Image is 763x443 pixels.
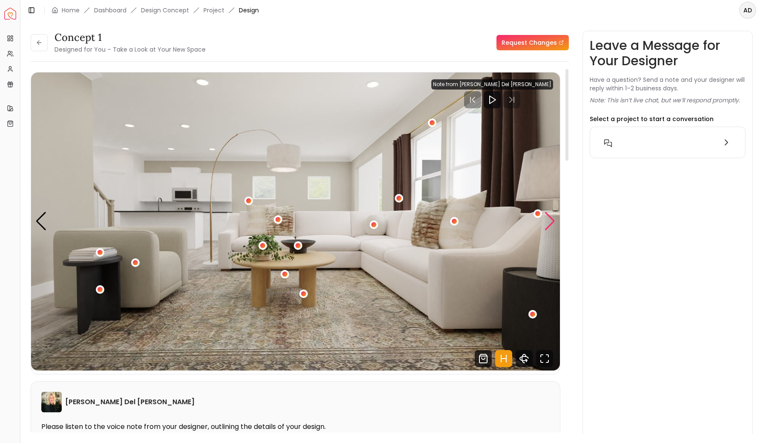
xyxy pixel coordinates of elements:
a: Project [204,6,224,14]
span: AD [740,3,755,18]
div: Previous slide [35,212,47,231]
a: Home [62,6,80,14]
img: Tina Martin Del Campo [41,392,62,412]
div: Carousel [31,72,560,371]
h3: Leave a Message for Your Designer [590,38,746,69]
p: Please listen to the voice note from your designer, outlining the details of your design. [41,423,550,431]
div: Next slide [544,212,556,231]
a: Dashboard [94,6,126,14]
img: Design Render 3 [31,72,560,371]
div: Note from [PERSON_NAME] Del [PERSON_NAME] [431,79,553,90]
span: Design [239,6,259,14]
li: Design Concept [141,6,189,14]
h6: [PERSON_NAME] Del [PERSON_NAME] [65,397,195,407]
img: Spacejoy Logo [4,8,16,20]
svg: Fullscreen [536,350,553,367]
a: Spacejoy [4,8,16,20]
svg: Hotspots Toggle [495,350,512,367]
h3: concept 1 [54,31,206,44]
a: Request Changes [496,35,569,50]
p: Select a project to start a conversation [590,115,714,123]
div: 2 / 4 [31,72,560,371]
p: Note: This isn’t live chat, but we’ll respond promptly. [590,96,740,104]
nav: breadcrumb [52,6,259,14]
svg: Shop Products from this design [475,350,492,367]
svg: 360 View [516,350,533,367]
p: Have a question? Send a note and your designer will reply within 1–2 business days. [590,75,746,93]
button: AD [739,2,756,19]
svg: Play [487,95,497,105]
small: Designed for You – Take a Look at Your New Space [54,45,206,54]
